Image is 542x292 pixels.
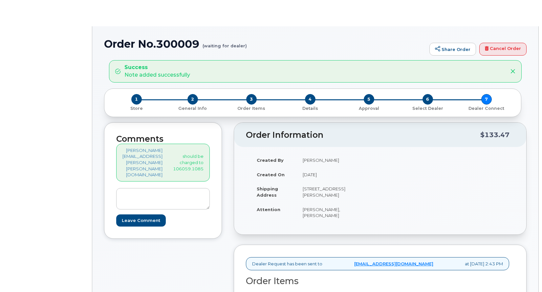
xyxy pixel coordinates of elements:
p: Details [283,106,337,111]
strong: Success [124,64,190,71]
a: [EMAIL_ADDRESS][DOMAIN_NAME] [354,261,433,267]
strong: Created By [257,158,284,163]
h2: Comments [116,134,210,144]
div: Note added successfully [124,64,190,79]
span: 3 [246,94,257,105]
strong: Shipping Address [257,186,278,198]
span: 5 [364,94,374,105]
td: [PERSON_NAME] [297,153,375,167]
span: 4 [305,94,315,105]
p: Approval [342,106,396,111]
div: Dealer Request has been sent to at [DATE] 2:43 PM [246,257,509,271]
a: 5 Approval [339,105,398,111]
span: 2 [187,94,198,105]
strong: Attention [257,207,280,212]
div: $133.47 [480,129,509,141]
td: [STREET_ADDRESS][PERSON_NAME] [297,182,375,202]
p: Store [112,106,161,111]
p: Order Items [225,106,278,111]
td: [PERSON_NAME], [PERSON_NAME] [297,202,375,223]
a: 6 Select Dealer [398,105,457,111]
a: 1 Store [110,105,163,111]
p: General Info [166,106,219,111]
small: (waiting for dealer) [203,38,247,48]
h1: Order No.300009 [104,38,426,50]
p: should be charged to 106059.1085 [173,153,204,172]
input: Leave Comment [116,214,166,227]
a: [PERSON_NAME][EMAIL_ADDRESS][PERSON_NAME][PERSON_NAME][DOMAIN_NAME] [122,147,163,178]
td: [DATE] [297,167,375,182]
h2: Order Items [246,276,509,286]
a: 4 Details [281,105,339,111]
span: 1 [131,94,142,105]
a: 2 General Info [163,105,222,111]
h2: Order Information [246,131,480,140]
a: Cancel Order [479,43,527,56]
a: 3 Order Items [222,105,281,111]
p: Select Dealer [401,106,454,111]
span: 6 [423,94,433,105]
a: Share Order [429,43,476,56]
strong: Created On [257,172,285,177]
